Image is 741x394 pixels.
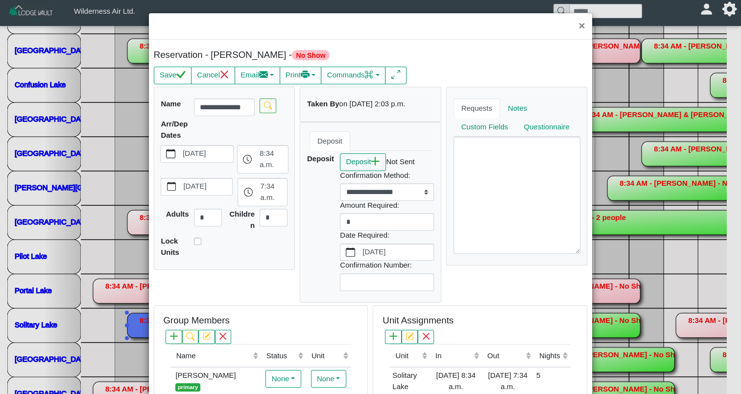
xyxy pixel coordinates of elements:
label: [DATE] [360,244,433,261]
h6: Amount Required: [340,201,434,210]
h5: Unit Assignments [382,315,454,326]
svg: search [186,332,194,340]
b: Name [161,99,181,108]
button: calendar [340,244,360,261]
a: Custom Fields [454,118,516,137]
button: None [311,370,346,388]
svg: printer fill [301,70,310,79]
div: Status [266,350,296,362]
div: In [435,350,472,362]
svg: x [219,332,227,340]
b: Arr/Dep Dates [161,120,188,139]
button: None [265,370,301,388]
a: Deposit [310,131,350,151]
svg: pencil square [406,332,413,340]
svg: calendar [167,182,176,191]
button: clock [238,146,258,173]
svg: calendar [346,247,355,257]
button: x [418,330,434,344]
svg: x [220,70,229,79]
b: Adults [166,210,189,218]
b: Deposit [307,154,334,163]
button: Printprinter fill [280,67,322,84]
div: [DATE] 8:34 a.m. [432,370,479,392]
button: Cancelx [191,67,235,84]
h6: Confirmation Number: [340,261,434,270]
button: plus [166,330,182,344]
span: primary [175,383,200,392]
svg: search [264,101,272,109]
svg: clock [243,155,252,164]
button: x [215,330,231,344]
button: clock [238,178,258,206]
button: pencil square [198,330,215,344]
svg: pencil square [203,332,211,340]
button: calendar [161,146,181,162]
div: Unit [395,350,419,362]
div: [DATE] 7:34 a.m. [484,370,531,392]
button: arrows angle expand [385,67,406,84]
h6: Date Required: [340,231,434,240]
button: search [182,330,198,344]
button: search [260,98,276,113]
div: Name [176,350,251,362]
b: Children [229,210,255,229]
svg: plus [371,157,380,166]
button: pencil square [402,330,418,344]
svg: envelope fill [259,70,268,79]
svg: arrows angle expand [391,70,401,79]
button: Depositplus [340,153,386,171]
h6: Confirmation Method: [340,171,434,180]
div: Out [487,350,524,362]
label: [DATE] [181,146,233,162]
label: 7:34 a.m. [259,178,287,206]
svg: x [422,332,430,340]
h5: Reservation - [PERSON_NAME] - [154,49,368,61]
div: Unit [311,350,341,362]
a: Questionnaire [516,118,577,137]
h5: Group Members [163,315,229,326]
i: on [DATE] 2:03 p.m. [339,99,406,108]
svg: check [176,70,186,79]
b: Lock Units [161,237,179,256]
div: [PERSON_NAME] [173,370,258,392]
label: 8:34 a.m. [258,146,287,173]
b: Taken By [307,99,339,108]
button: plus [385,330,401,344]
svg: command [364,70,374,79]
svg: plus [389,332,397,340]
svg: calendar [166,149,175,158]
a: Notes [500,98,535,118]
i: Not Sent [386,157,414,166]
svg: plus [170,332,178,340]
label: [DATE] [182,178,233,195]
button: Emailenvelope fill [235,67,280,84]
svg: clock [244,188,253,197]
button: Close [571,13,592,39]
div: Nights [539,350,560,362]
button: Savecheck [154,67,191,84]
a: Requests [454,98,500,118]
button: Commandscommand [321,67,385,84]
button: calendar [161,178,181,195]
